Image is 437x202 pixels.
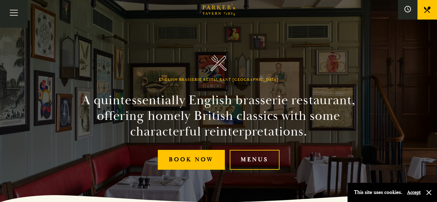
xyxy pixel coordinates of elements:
h2: A quintessentially English brasserie restaurant, offering homely British classics with some chara... [70,93,367,139]
img: Parker's Tavern Brasserie Cambridge [211,55,226,71]
a: Menus [230,150,280,170]
h1: English Brasserie Restaurant [GEOGRAPHIC_DATA] [159,78,279,82]
p: This site uses cookies. [354,188,402,197]
button: Accept [407,189,421,195]
button: Close and accept [426,189,432,196]
a: Book Now [158,150,225,170]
